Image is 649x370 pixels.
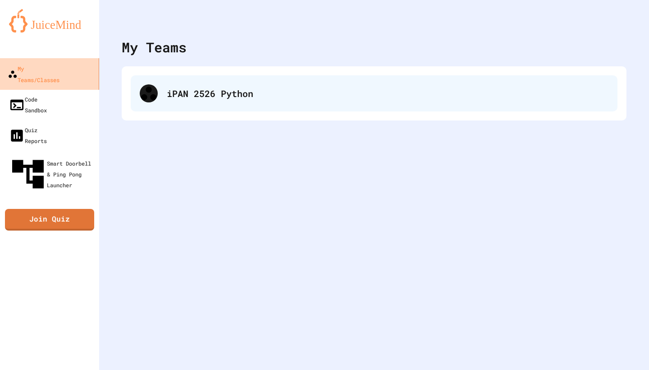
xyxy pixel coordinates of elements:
div: iPAN 2526 Python [131,75,617,111]
div: iPAN 2526 Python [167,87,608,100]
div: My Teams/Classes [8,63,59,85]
img: logo-orange.svg [9,9,90,32]
div: Code Sandbox [9,94,47,116]
div: My Teams [122,37,187,57]
a: Join Quiz [5,209,94,231]
div: Quiz Reports [9,125,47,146]
div: Smart Doorbell & Ping Pong Launcher [9,155,96,193]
